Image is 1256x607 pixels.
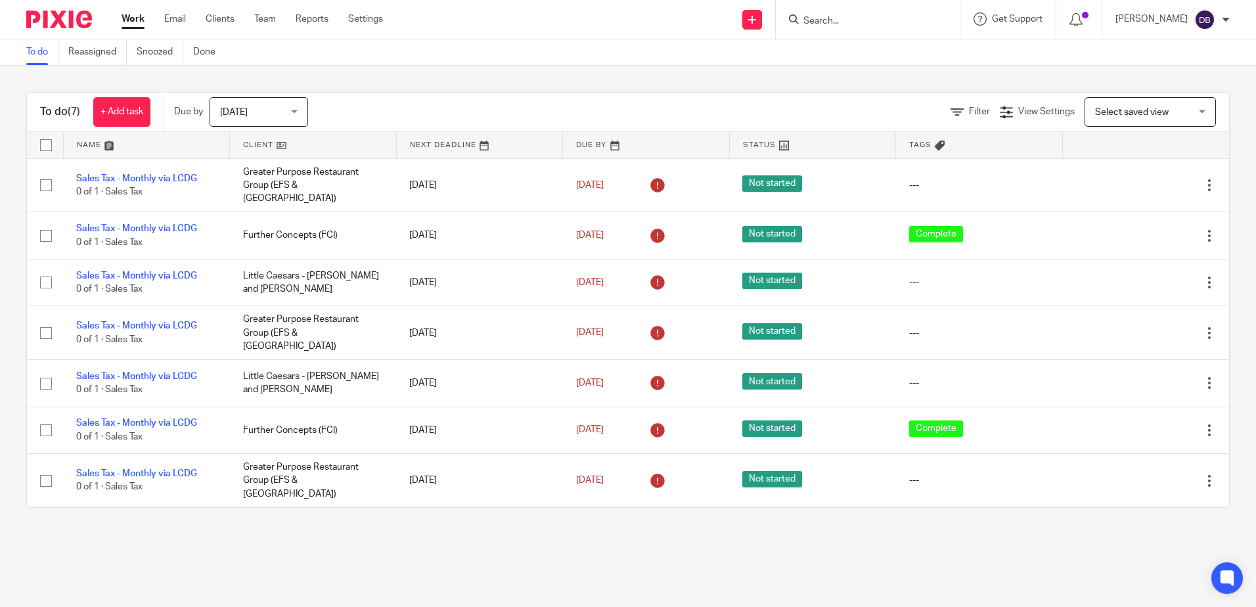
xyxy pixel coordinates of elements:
a: Sales Tax - Monthly via LCDG [76,271,197,281]
a: Snoozed [137,39,183,65]
td: [DATE] [396,158,563,212]
span: Not started [742,323,802,340]
span: [DATE] [576,328,604,338]
td: [DATE] [396,454,563,507]
span: 0 of 1 · Sales Tax [76,238,143,247]
span: [DATE] [576,231,604,240]
a: Settings [348,12,383,26]
td: [DATE] [396,360,563,407]
span: Not started [742,373,802,390]
a: Sales Tax - Monthly via LCDG [76,372,197,381]
span: 0 of 1 · Sales Tax [76,187,143,196]
span: [DATE] [576,181,604,190]
span: Not started [742,420,802,437]
td: Further Concepts (FCI) [230,212,397,259]
span: 0 of 1 · Sales Tax [76,284,143,294]
td: [DATE] [396,306,563,360]
td: Little Caesars - [PERSON_NAME] and [PERSON_NAME] [230,360,397,407]
img: Pixie [26,11,92,28]
a: Sales Tax - Monthly via LCDG [76,469,197,478]
td: [DATE] [396,407,563,453]
div: --- [909,276,1050,289]
span: [DATE] [220,108,248,117]
a: Sales Tax - Monthly via LCDG [76,224,197,233]
span: 0 of 1 · Sales Tax [76,335,143,344]
a: Email [164,12,186,26]
td: Little Caesars - [PERSON_NAME] and [PERSON_NAME] [230,259,397,305]
input: Search [802,16,920,28]
span: Select saved view [1095,108,1169,117]
a: To do [26,39,58,65]
span: [DATE] [576,426,604,435]
span: Not started [742,471,802,487]
div: --- [909,326,1050,340]
td: Greater Purpose Restaurant Group (EFS & [GEOGRAPHIC_DATA]) [230,306,397,360]
span: Not started [742,226,802,242]
span: 0 of 1 · Sales Tax [76,386,143,395]
span: Get Support [992,14,1043,24]
span: Complete [909,226,963,242]
span: [DATE] [576,378,604,388]
span: 0 of 1 · Sales Tax [76,483,143,492]
td: Further Concepts (FCI) [230,407,397,453]
a: Sales Tax - Monthly via LCDG [76,174,197,183]
span: Tags [909,141,931,148]
span: Complete [909,420,963,437]
td: Greater Purpose Restaurant Group (EFS & [GEOGRAPHIC_DATA]) [230,454,397,507]
span: (7) [68,106,80,117]
a: Clients [206,12,235,26]
h1: To do [40,105,80,119]
a: + Add task [93,97,150,127]
p: Due by [174,105,203,118]
td: [DATE] [396,212,563,259]
span: [DATE] [576,278,604,287]
td: [DATE] [396,259,563,305]
a: Reports [296,12,328,26]
span: 0 of 1 · Sales Tax [76,432,143,441]
img: svg%3E [1194,9,1215,30]
a: Reassigned [68,39,127,65]
span: View Settings [1018,107,1075,116]
span: Not started [742,175,802,192]
span: Filter [969,107,990,116]
a: Done [193,39,225,65]
p: [PERSON_NAME] [1115,12,1188,26]
td: Greater Purpose Restaurant Group (EFS & [GEOGRAPHIC_DATA]) [230,158,397,212]
a: Sales Tax - Monthly via LCDG [76,418,197,428]
div: --- [909,179,1050,192]
a: Sales Tax - Monthly via LCDG [76,321,197,330]
a: Work [122,12,145,26]
div: --- [909,376,1050,390]
span: Not started [742,273,802,289]
a: Team [254,12,276,26]
div: --- [909,474,1050,487]
span: [DATE] [576,476,604,485]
